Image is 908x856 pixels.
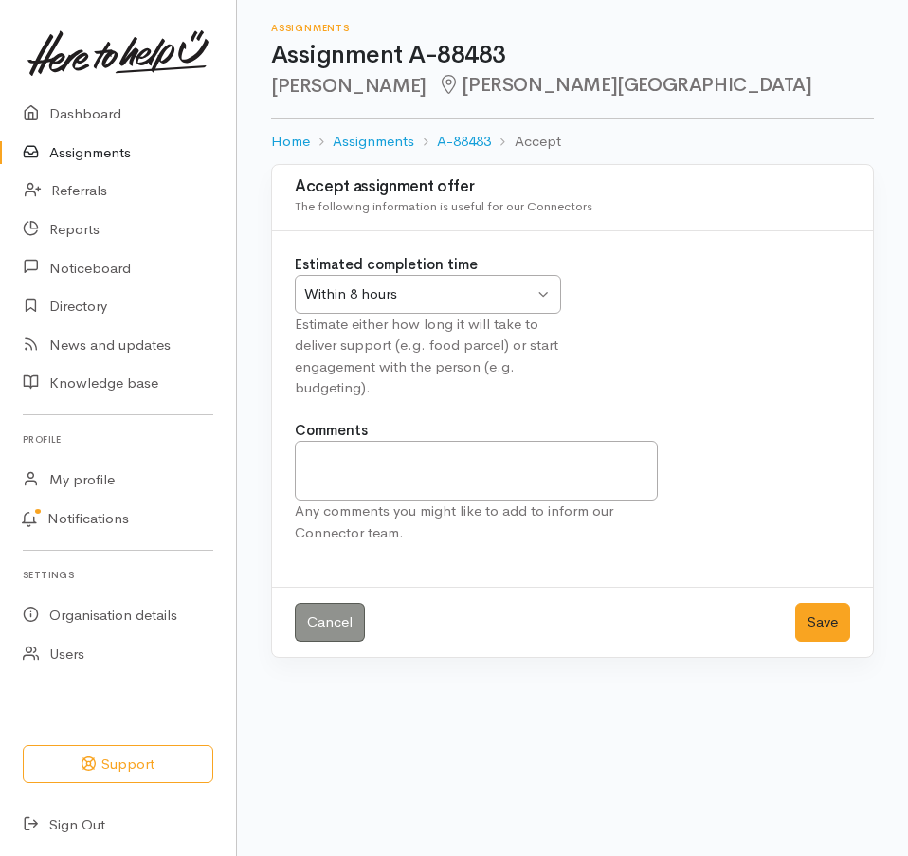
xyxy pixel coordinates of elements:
[23,427,213,452] h6: Profile
[23,745,213,784] button: Support
[295,254,478,276] label: Estimated completion time
[437,131,491,153] a: A-88483
[23,562,213,588] h6: Settings
[271,75,874,97] h2: [PERSON_NAME]
[491,131,560,153] li: Accept
[295,603,365,642] a: Cancel
[271,42,874,69] h1: Assignment A-88483
[271,23,874,33] h6: Assignments
[304,283,534,305] div: Within 8 hours
[333,131,414,153] a: Assignments
[295,314,561,399] div: Estimate either how long it will take to deliver support (e.g. food parcel) or start engagement w...
[295,178,850,196] h3: Accept assignment offer
[438,73,812,97] span: [PERSON_NAME][GEOGRAPHIC_DATA]
[271,119,874,164] nav: breadcrumb
[271,131,310,153] a: Home
[295,198,592,214] span: The following information is useful for our Connectors
[295,420,368,442] label: Comments
[295,501,658,543] div: Any comments you might like to add to inform our Connector team.
[795,603,850,642] button: Save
